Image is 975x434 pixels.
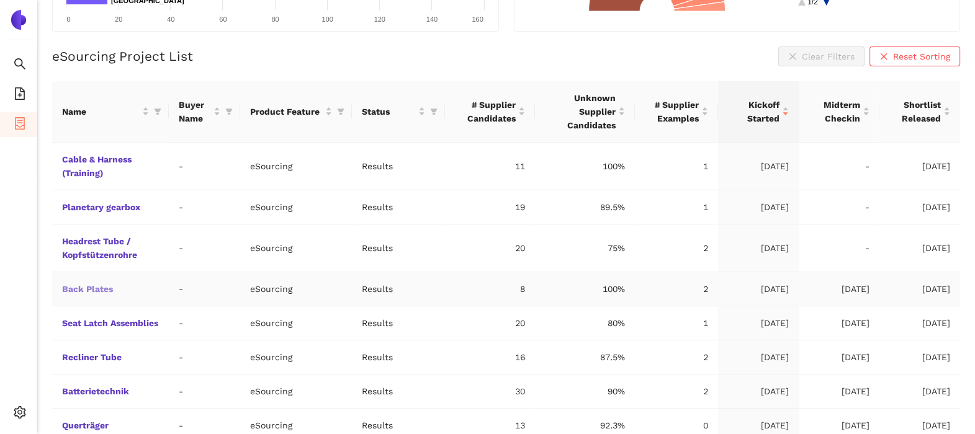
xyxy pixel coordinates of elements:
[337,108,344,115] span: filter
[799,81,879,143] th: this column's title is Midterm Checkin,this column is sortable
[352,374,445,409] td: Results
[799,224,879,272] td: -
[169,190,241,224] td: -
[472,15,483,23] text: 160
[428,102,440,121] span: filter
[169,340,241,374] td: -
[799,272,879,306] td: [DATE]
[718,340,799,374] td: [DATE]
[535,374,635,409] td: 90%
[535,306,635,340] td: 80%
[635,190,718,224] td: 1
[889,98,941,125] span: Shortlist Released
[169,306,241,340] td: -
[240,306,352,340] td: eSourcing
[169,224,241,272] td: -
[799,374,879,409] td: [DATE]
[352,272,445,306] td: Results
[240,272,352,306] td: eSourcing
[9,10,29,30] img: Logo
[352,224,445,272] td: Results
[879,81,960,143] th: this column's title is Shortlist Released,this column is sortable
[535,81,635,143] th: this column's title is Unknown Supplier Candidates,this column is sortable
[271,15,279,23] text: 80
[535,340,635,374] td: 87.5%
[635,81,718,143] th: this column's title is # Supplier Examples,this column is sortable
[445,306,535,340] td: 20
[169,143,241,190] td: -
[535,143,635,190] td: 100%
[151,102,164,121] span: filter
[52,47,193,65] h2: eSourcing Project List
[445,81,535,143] th: this column's title is # Supplier Candidates,this column is sortable
[225,108,233,115] span: filter
[718,374,799,409] td: [DATE]
[445,340,535,374] td: 16
[778,46,865,66] button: closeClear Filters
[879,272,960,306] td: [DATE]
[14,402,26,427] span: setting
[52,81,169,143] th: this column's title is Name,this column is sortable
[115,15,122,23] text: 20
[169,374,241,409] td: -
[799,340,879,374] td: [DATE]
[352,340,445,374] td: Results
[545,91,616,132] span: Unknown Supplier Candidates
[645,98,699,125] span: # Supplier Examples
[718,143,799,190] td: [DATE]
[728,98,780,125] span: Kickoff Started
[250,105,323,118] span: Product Feature
[635,272,718,306] td: 2
[167,15,174,23] text: 40
[635,306,718,340] td: 1
[14,83,26,108] span: file-add
[352,190,445,224] td: Results
[879,52,888,62] span: close
[718,272,799,306] td: [DATE]
[869,46,960,66] button: closeReset Sorting
[430,108,438,115] span: filter
[426,15,438,23] text: 140
[879,306,960,340] td: [DATE]
[240,224,352,272] td: eSourcing
[535,224,635,272] td: 75%
[240,81,352,143] th: this column's title is Product Feature,this column is sortable
[718,190,799,224] td: [DATE]
[799,306,879,340] td: [DATE]
[799,190,879,224] td: -
[352,143,445,190] td: Results
[335,102,347,121] span: filter
[799,143,879,190] td: -
[154,108,161,115] span: filter
[240,340,352,374] td: eSourcing
[893,50,950,63] span: Reset Sorting
[879,224,960,272] td: [DATE]
[219,15,227,23] text: 60
[62,105,140,118] span: Name
[14,53,26,78] span: search
[169,272,241,306] td: -
[455,98,516,125] span: # Supplier Candidates
[635,374,718,409] td: 2
[179,98,212,125] span: Buyer Name
[635,340,718,374] td: 2
[445,143,535,190] td: 11
[879,340,960,374] td: [DATE]
[240,143,352,190] td: eSourcing
[718,306,799,340] td: [DATE]
[445,374,535,409] td: 30
[223,95,235,128] span: filter
[535,190,635,224] td: 89.5%
[535,272,635,306] td: 100%
[718,224,799,272] td: [DATE]
[321,15,333,23] text: 100
[169,81,241,143] th: this column's title is Buyer Name,this column is sortable
[14,113,26,138] span: container
[352,306,445,340] td: Results
[240,374,352,409] td: eSourcing
[66,15,70,23] text: 0
[445,224,535,272] td: 20
[352,81,445,143] th: this column's title is Status,this column is sortable
[445,190,535,224] td: 19
[879,190,960,224] td: [DATE]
